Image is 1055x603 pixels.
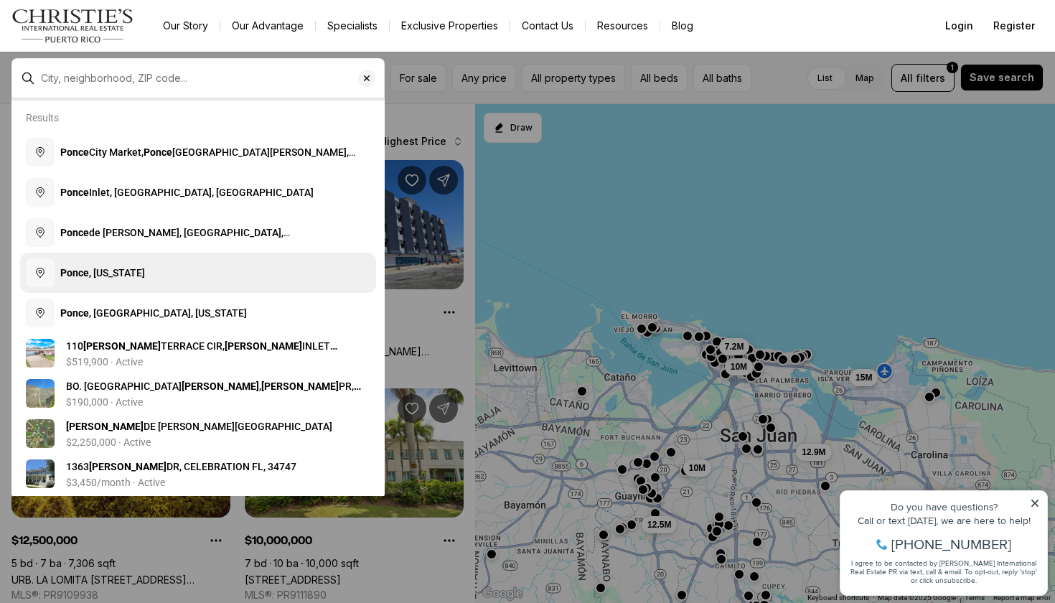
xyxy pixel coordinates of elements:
[993,20,1035,32] span: Register
[316,16,389,36] a: Specialists
[20,212,376,253] button: Poncede [PERSON_NAME], [GEOGRAPHIC_DATA], [GEOGRAPHIC_DATA]
[60,146,89,158] b: Ponce
[985,11,1044,40] button: Register
[60,307,247,319] span: , [GEOGRAPHIC_DATA], [US_STATE]
[15,32,207,42] div: Do you have questions?
[220,16,315,36] a: Our Advantage
[937,11,982,40] button: Login
[66,356,143,368] p: $519,900 · Active
[151,16,220,36] a: Our Story
[510,16,585,36] button: Contact Us
[66,396,143,408] p: $190,000 · Active
[20,333,376,373] a: View details: 110 PONCE TERRACE CIR
[66,421,332,432] span: DE [PERSON_NAME][GEOGRAPHIC_DATA]
[11,9,134,43] img: logo
[66,436,151,448] p: $2,250,000 · Active
[18,88,205,116] span: I agree to be contacted by [PERSON_NAME] International Real Estate PR via text, call & email. To ...
[60,227,89,238] b: Ponce
[66,421,144,432] b: [PERSON_NAME]
[390,16,510,36] a: Exclusive Properties
[60,267,89,279] b: Ponce
[20,172,376,212] button: PonceInlet, [GEOGRAPHIC_DATA], [GEOGRAPHIC_DATA]
[89,461,167,472] b: [PERSON_NAME]
[60,187,314,198] span: Inlet, [GEOGRAPHIC_DATA], [GEOGRAPHIC_DATA]
[144,146,172,158] b: Ponce
[20,413,376,454] a: View details: PONCE DE LEON BLVD
[60,187,89,198] b: Ponce
[66,477,165,488] p: $3,450/month · Active
[20,293,376,333] button: Ponce, [GEOGRAPHIC_DATA], [US_STATE]
[60,227,290,253] span: de [PERSON_NAME], [GEOGRAPHIC_DATA], [GEOGRAPHIC_DATA]
[261,380,339,392] b: [PERSON_NAME]
[660,16,705,36] a: Blog
[225,340,302,352] b: [PERSON_NAME]
[945,20,973,32] span: Login
[60,307,89,319] b: Ponce
[20,253,376,293] button: Ponce, [US_STATE]
[59,67,179,82] span: [PHONE_NUMBER]
[60,267,145,279] span: , [US_STATE]
[20,132,376,172] button: PonceCity Market,Ponce[GEOGRAPHIC_DATA][PERSON_NAME], [GEOGRAPHIC_DATA], [GEOGRAPHIC_DATA], [GEOG...
[586,16,660,36] a: Resources
[66,461,296,472] span: 1363 DR, CELEBRATION FL, 34747
[26,112,59,123] p: Results
[83,340,161,352] b: [PERSON_NAME]
[66,380,361,406] span: BO. [GEOGRAPHIC_DATA] , PR, 00731
[20,454,376,494] a: View details: 1363 PONCE DR
[60,146,362,172] span: City Market, [GEOGRAPHIC_DATA][PERSON_NAME], [GEOGRAPHIC_DATA], [GEOGRAPHIC_DATA], [GEOGRAPHIC_DATA]
[15,46,207,56] div: Call or text [DATE], we are here to help!
[66,340,337,366] span: 110 TERRACE CIR, INLET [GEOGRAPHIC_DATA], 32127
[20,373,376,413] a: View details: BO. CAÑAS PONCE
[182,380,259,392] b: [PERSON_NAME]
[358,59,384,98] button: Clear search input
